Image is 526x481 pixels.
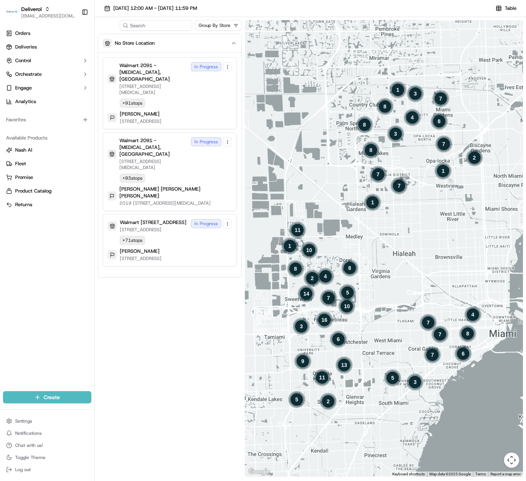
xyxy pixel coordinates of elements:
[392,472,425,477] button: Keyboard shortcuts
[120,20,192,31] input: Search
[329,330,348,348] div: 1 route. 0 pickups and 6 dropoffs.
[387,125,405,143] div: 1 route. 0 pickups and 3 dropoffs.
[432,89,450,108] div: 1 route. 2 pickups and 4 dropoffs.
[459,324,477,342] div: 1 route. 0 pickups and 8 dropoffs.
[464,306,482,324] div: 4
[119,158,188,171] p: [STREET_ADDRESS][MEDICAL_DATA]
[119,83,188,96] p: [STREET_ADDRESS][MEDICAL_DATA]
[6,160,88,167] a: Fleet
[338,297,356,315] div: 2 routes. 4 pickups and 6 dropoffs.
[3,185,91,197] button: Product Catalog
[21,5,42,13] span: Deliverol
[297,285,315,303] div: 14
[21,13,75,19] button: [EMAIL_ADDRESS][DOMAIN_NAME]
[98,52,241,277] div: No Store Location
[113,5,197,12] span: [DATE] 12:00 AM - [DATE] 11:59 PM
[435,135,453,153] div: 1 route. 0 pickups and 7 dropoffs.
[341,259,359,277] div: 1 route. 0 pickups and 8 dropoffs.
[6,188,88,194] a: Product Catalog
[15,454,45,461] span: Toggle Theme
[3,55,91,67] button: Control
[294,352,312,370] div: 9
[15,201,32,208] span: Returns
[3,452,91,463] button: Toggle Theme
[419,313,437,332] div: 1 route. 0 pickups and 6 dropoffs.
[120,248,160,255] p: [PERSON_NAME]
[387,125,405,143] div: 3
[15,98,36,105] span: Analytics
[454,345,472,363] div: 1 route. 0 pickups and 6 dropoffs.
[341,259,359,277] div: 8
[300,241,318,259] div: 10
[15,30,30,37] span: Orders
[15,85,32,91] span: Engage
[429,472,471,476] span: Map data ©2025 Google
[363,193,382,211] div: 1 route. 0 pickups and 1 dropoff.
[300,241,318,259] div: 1 route. 0 pickups and 10 dropoffs.
[294,352,312,370] div: 1 route. 0 pickups and 9 dropoffs.
[335,356,353,374] div: 1 route. 0 pickups and 13 dropoffs.
[15,418,32,424] span: Settings
[3,391,91,403] button: Create
[423,345,441,363] div: 1 route. 0 pickups and 7 dropoffs.
[338,297,356,315] div: 10
[384,368,402,387] div: 1 route. 0 pickups and 5 dropoffs.
[3,416,91,426] button: Settings
[432,89,450,108] div: 7
[15,188,52,194] span: Product Catalog
[406,373,424,391] div: 1 route. 0 pickups and 3 dropoffs.
[120,99,145,108] div: + 91 stops
[119,137,188,158] p: Walmart 2091 - [MEDICAL_DATA], [GEOGRAPHIC_DATA]
[6,201,88,208] a: Returns
[434,162,452,180] div: 1
[406,84,424,102] div: 1 route. 0 pickups and 3 dropoffs.
[3,27,91,39] a: Orders
[292,317,310,335] div: 3
[338,283,357,301] div: 5
[423,345,441,363] div: 7
[406,84,424,102] div: 3
[319,392,337,410] div: 2
[120,219,186,226] p: Walmart [STREET_ADDRESS]
[430,112,448,130] div: 1 route. 0 pickups and 8 dropoffs.
[369,165,387,183] div: 7
[3,68,91,80] button: Orchestrate
[119,186,232,199] p: [PERSON_NAME] [PERSON_NAME] [PERSON_NAME]
[15,160,26,167] span: Fleet
[3,171,91,183] button: Promise
[286,259,305,277] div: 8
[303,269,321,287] div: 2
[390,176,408,194] div: 1 route. 0 pickups and 7 dropoffs.
[3,96,91,108] a: Analytics
[362,141,380,159] div: 8
[430,112,448,130] div: 8
[313,368,331,386] div: 11
[319,289,338,307] div: 7
[376,97,394,115] div: 1 route. 0 pickups and 8 dropoffs.
[115,40,155,47] p: No Store Location
[3,199,91,211] button: Returns
[119,200,232,206] p: 2019 [STREET_ADDRESS][MEDICAL_DATA]
[403,108,421,126] div: 1 route. 0 pickups and 4 dropoffs.
[434,162,452,180] div: 1 route. 0 pickups and 1 dropoff.
[120,174,145,183] div: + 93 stops
[15,430,42,436] span: Notifications
[376,97,394,115] div: 8
[315,311,333,329] div: 16
[355,115,374,133] div: 1 route. 0 pickups and 8 dropoffs.
[3,158,91,170] button: Fleet
[384,368,402,387] div: 5
[288,221,307,239] div: 11
[15,57,31,64] span: Control
[44,393,60,401] span: Create
[492,3,520,14] button: Table
[465,148,484,166] div: 1 route. 0 pickups and 2 dropoffs.
[288,390,306,409] div: 1 route. 0 pickups and 5 dropoffs.
[15,442,43,448] span: Chat with us!
[303,269,321,287] div: 1 route. 0 pickups and 2 dropoffs.
[247,467,272,477] a: Open this area in Google Maps (opens a new window)
[329,330,348,348] div: 6
[3,440,91,451] button: Chat with us!
[247,467,272,477] img: Google
[406,373,424,391] div: 3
